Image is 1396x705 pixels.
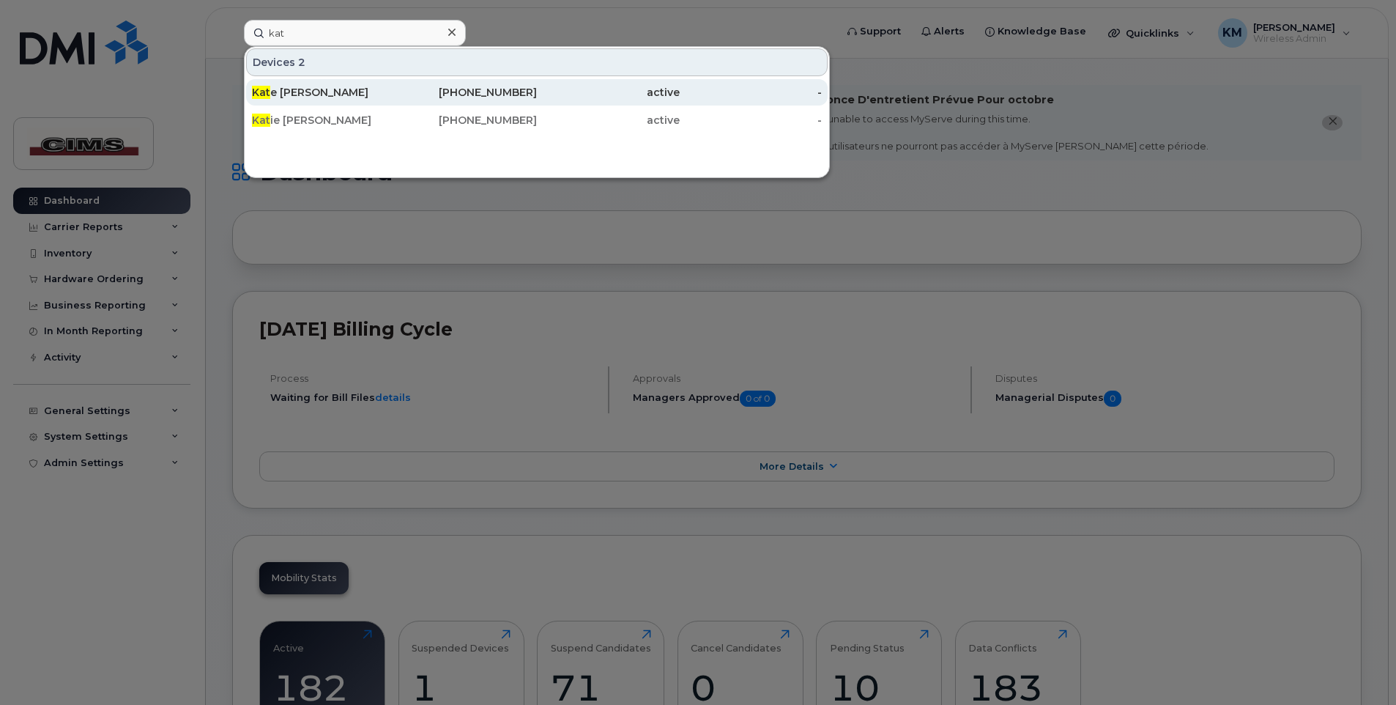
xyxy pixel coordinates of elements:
[680,85,823,100] div: -
[246,48,828,76] div: Devices
[680,113,823,128] div: -
[246,79,828,106] a: Kate [PERSON_NAME][PHONE_NUMBER]active-
[252,113,395,128] div: ie [PERSON_NAME]
[252,86,270,99] span: Kat
[537,85,680,100] div: active
[395,85,538,100] div: [PHONE_NUMBER]
[246,107,828,133] a: Katie [PERSON_NAME][PHONE_NUMBER]active-
[298,55,305,70] span: 2
[395,113,538,128] div: [PHONE_NUMBER]
[537,113,680,128] div: active
[252,85,395,100] div: e [PERSON_NAME]
[252,114,270,127] span: Kat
